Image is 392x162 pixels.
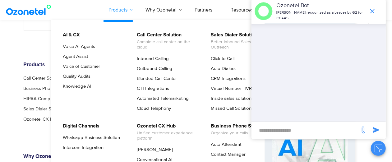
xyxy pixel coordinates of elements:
a: Voice AI Agents [59,43,96,50]
a: Quality Audits [59,73,91,80]
a: Outbound Calling [133,65,173,72]
a: Voice of Customer [59,63,101,70]
a: Auto Attendant [207,141,242,148]
span: Unified customer experience platform [137,131,198,141]
h6: Why Ozonetel [24,154,103,160]
a: Blended Call Center [133,75,178,82]
a: Inside sales solution [207,95,253,102]
p: [PERSON_NAME] recognized as a Leader by G2 for CCAAS [276,10,366,21]
a: Virtual Number | IVR Number [207,85,271,92]
span: end chat or minimize [366,5,379,17]
a: Ozonetel CX Hub [24,117,59,122]
a: Missed Call Solutions [207,105,255,112]
a: AI & CX [59,31,81,39]
a: Click to Call [207,55,236,62]
img: header [255,2,273,20]
span: Organize your calls [211,131,265,136]
a: Inbound Calling [133,55,170,62]
span: Better Inbound Sales & Outreach [211,39,272,50]
a: Contact Manager [207,151,247,158]
a: Business Phone System [24,86,71,91]
a: Ozonetel CX HubUnified customer experience platform [133,122,199,142]
a: Call Center SolutionComplete call center on the cloud [133,31,199,51]
a: CRM Integrations [207,75,247,82]
a: Sales Dialer Solution [24,107,65,111]
a: Whatsapp Business Solution [59,134,121,141]
a: Digital Channels [59,122,100,130]
p: Ozonetel Bot [276,2,366,10]
a: Business Phone SystemOrganize your calls [207,122,266,137]
div: new-msg-input [255,125,357,136]
a: HIPAA Compliant Call Center [24,96,82,101]
a: Sales Dialer SolutionBetter Inbound Sales & Outreach [207,31,273,51]
a: Auto Dialers [207,65,237,72]
a: Intercom Integration [59,144,104,151]
a: Cloud Telephony [133,105,172,112]
span: Complete call center on the cloud [137,39,198,50]
button: Close chat [371,141,386,156]
a: Knowledge AI [59,83,92,90]
a: [PERSON_NAME] [133,146,174,154]
a: CTI Integrations [133,85,170,92]
span: send message [357,124,370,136]
a: Automated Telemarketing [133,95,190,102]
h6: Products [24,62,103,68]
span: send message [370,124,383,136]
a: Call Center Solution [24,76,63,81]
a: Agent Assist [59,53,89,60]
